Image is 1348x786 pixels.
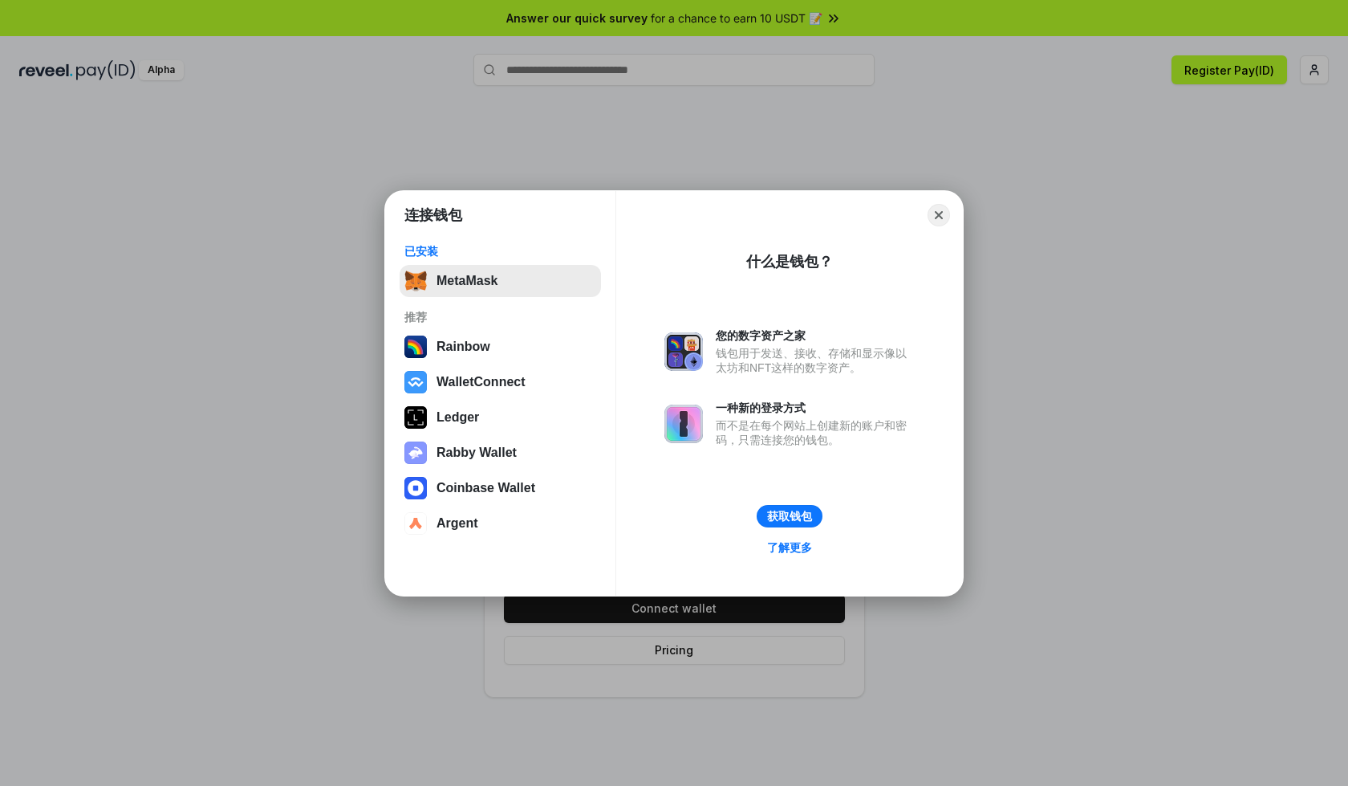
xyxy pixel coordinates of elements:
[400,472,601,504] button: Coinbase Wallet
[400,331,601,363] button: Rainbow
[436,340,490,354] div: Rainbow
[757,505,822,527] button: 获取钱包
[664,332,703,371] img: svg+xml,%3Csvg%20xmlns%3D%22http%3A%2F%2Fwww.w3.org%2F2000%2Fsvg%22%20fill%3D%22none%22%20viewBox...
[664,405,703,443] img: svg+xml,%3Csvg%20xmlns%3D%22http%3A%2F%2Fwww.w3.org%2F2000%2Fsvg%22%20fill%3D%22none%22%20viewBox...
[400,507,601,540] button: Argent
[716,401,915,415] div: 一种新的登录方式
[757,537,822,558] a: 了解更多
[716,328,915,343] div: 您的数字资产之家
[400,265,601,297] button: MetaMask
[928,204,950,226] button: Close
[436,375,526,389] div: WalletConnect
[436,481,535,495] div: Coinbase Wallet
[767,540,812,555] div: 了解更多
[404,270,427,292] img: svg+xml,%3Csvg%20fill%3D%22none%22%20height%3D%2233%22%20viewBox%3D%220%200%2035%2033%22%20width%...
[404,206,462,225] h1: 连接钱包
[436,516,478,531] div: Argent
[400,437,601,469] button: Rabby Wallet
[767,509,812,523] div: 获取钱包
[404,477,427,499] img: svg+xml,%3Csvg%20width%3D%2228%22%20height%3D%2228%22%20viewBox%3D%220%200%2028%2028%22%20fill%3D...
[404,336,427,358] img: svg+xml,%3Csvg%20width%3D%22120%22%20height%3D%22120%22%20viewBox%3D%220%200%20120%20120%22%20fil...
[716,418,915,447] div: 而不是在每个网站上创建新的账户和密码，只需连接您的钱包。
[436,274,497,288] div: MetaMask
[400,401,601,434] button: Ledger
[746,252,833,271] div: 什么是钱包？
[404,244,596,259] div: 已安装
[404,310,596,324] div: 推荐
[404,406,427,429] img: svg+xml,%3Csvg%20xmlns%3D%22http%3A%2F%2Fwww.w3.org%2F2000%2Fsvg%22%20width%3D%2228%22%20height%3...
[404,512,427,535] img: svg+xml,%3Csvg%20width%3D%2228%22%20height%3D%2228%22%20viewBox%3D%220%200%2028%2028%22%20fill%3D...
[400,366,601,398] button: WalletConnect
[404,442,427,464] img: svg+xml,%3Csvg%20xmlns%3D%22http%3A%2F%2Fwww.w3.org%2F2000%2Fsvg%22%20fill%3D%22none%22%20viewBox...
[404,371,427,393] img: svg+xml,%3Csvg%20width%3D%2228%22%20height%3D%2228%22%20viewBox%3D%220%200%2028%2028%22%20fill%3D...
[436,446,517,460] div: Rabby Wallet
[716,346,915,375] div: 钱包用于发送、接收、存储和显示像以太坊和NFT这样的数字资产。
[436,410,479,425] div: Ledger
